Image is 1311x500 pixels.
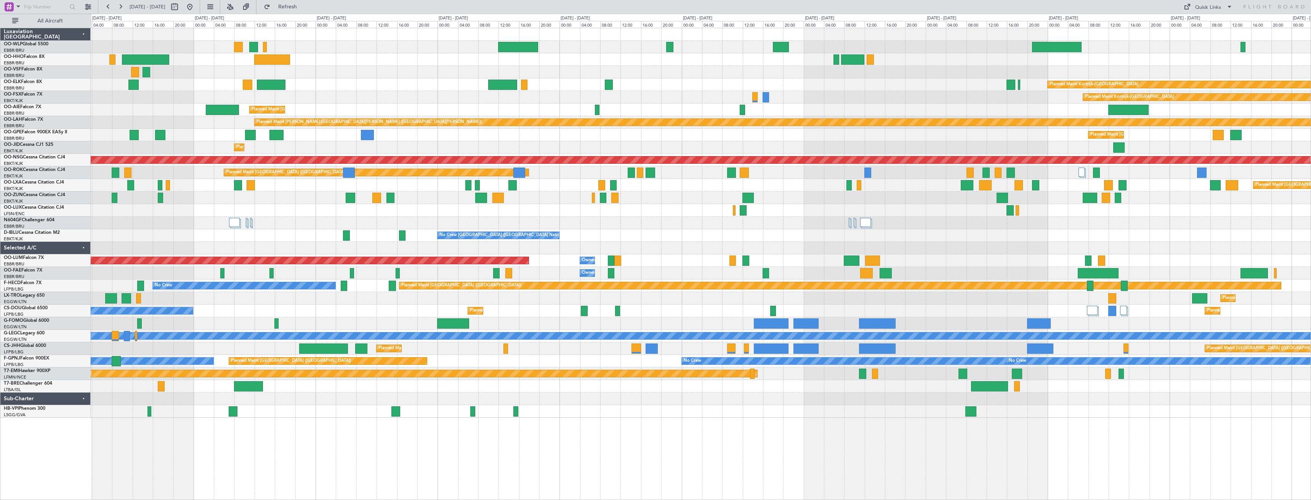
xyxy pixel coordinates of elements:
a: OO-ZUNCessna Citation CJ4 [4,193,65,197]
div: 04:00 [458,21,478,28]
div: Planned Maint Kortrijk-[GEOGRAPHIC_DATA] [1085,91,1174,103]
div: 20:00 [905,21,925,28]
div: Planned Maint Kortrijk-[GEOGRAPHIC_DATA] [236,142,325,153]
div: 20:00 [783,21,803,28]
span: HB-VPI [4,406,19,411]
div: 08:00 [966,21,987,28]
div: Quick Links [1195,4,1221,11]
a: LTBA/ISL [4,387,21,393]
span: CS-DOU [4,306,22,310]
div: Planned Maint Kortrijk-[GEOGRAPHIC_DATA] [1050,79,1138,90]
div: 00:00 [926,21,946,28]
span: N604GF [4,218,22,222]
span: OO-ZUN [4,193,23,197]
span: OO-AIE [4,105,20,109]
div: No Crew [1009,355,1026,367]
div: 12:00 [255,21,275,28]
a: D-IBLUCessna Citation M2 [4,230,60,235]
a: EBBR/BRU [4,136,24,141]
div: 12:00 [620,21,641,28]
a: T7-EMIHawker 900XP [4,369,50,373]
div: 20:00 [173,21,194,28]
a: EBBR/BRU [4,261,24,267]
div: 04:00 [580,21,600,28]
a: EBKT/KJK [4,236,23,242]
a: LX-TROLegacy 650 [4,293,45,298]
a: EBBR/BRU [4,110,24,116]
div: 16:00 [763,21,783,28]
a: OO-ELKFalcon 8X [4,80,42,84]
div: Planned Maint [GEOGRAPHIC_DATA] ([GEOGRAPHIC_DATA]) [231,355,351,367]
div: 04:00 [92,21,112,28]
div: 08:00 [356,21,377,28]
div: No Crew [684,355,701,367]
span: G-LEGC [4,331,20,335]
span: LX-TRO [4,293,20,298]
span: T7-BRE [4,381,19,386]
div: 20:00 [1027,21,1048,28]
a: G-FOMOGlobal 6000 [4,318,49,323]
a: LFPB/LBG [4,362,24,367]
div: Planned Maint [GEOGRAPHIC_DATA] ([GEOGRAPHIC_DATA] National) [1090,129,1228,141]
a: N604GFChallenger 604 [4,218,54,222]
span: D-IBLU [4,230,19,235]
div: 08:00 [478,21,498,28]
span: G-FOMO [4,318,23,323]
div: [DATE] - [DATE] [927,15,956,22]
div: No Crew [155,280,172,291]
div: 08:00 [1210,21,1231,28]
a: F-GPNJFalcon 900EX [4,356,49,361]
a: OO-JIDCessna CJ1 525 [4,142,53,147]
div: Owner Melsbroek Air Base [582,267,634,279]
a: LFPB/LBG [4,349,24,355]
a: OO-WLPGlobal 5500 [4,42,48,46]
a: EBBR/BRU [4,48,24,53]
div: 12:00 [743,21,763,28]
a: EBKT/KJK [4,161,23,166]
div: [DATE] - [DATE] [1049,15,1078,22]
div: [DATE] - [DATE] [195,15,224,22]
div: 16:00 [153,21,173,28]
div: 12:00 [1231,21,1251,28]
div: 08:00 [722,21,742,28]
div: 04:00 [824,21,844,28]
div: 00:00 [804,21,824,28]
div: 16:00 [1251,21,1271,28]
div: [DATE] - [DATE] [92,15,122,22]
div: 12:00 [1109,21,1129,28]
a: EBBR/BRU [4,123,24,129]
button: Refresh [260,1,306,13]
div: [DATE] - [DATE] [439,15,468,22]
a: LFSN/ENC [4,211,25,217]
div: [DATE] - [DATE] [683,15,712,22]
div: Planned Maint [GEOGRAPHIC_DATA] ([GEOGRAPHIC_DATA]) [470,305,590,316]
div: 16:00 [885,21,905,28]
div: 12:00 [498,21,519,28]
a: EBBR/BRU [4,73,24,78]
span: OO-LXA [4,180,22,185]
a: OO-VSFFalcon 8X [4,67,42,72]
span: OO-LAH [4,117,22,122]
a: LFMN/NCE [4,374,26,380]
div: 16:00 [519,21,539,28]
span: OO-HHO [4,54,24,59]
div: Planned Maint Dusseldorf [1223,292,1273,304]
span: OO-LUM [4,256,23,260]
div: 08:00 [234,21,255,28]
a: OO-LUXCessna Citation CJ4 [4,205,64,210]
button: All Aircraft [8,15,83,27]
div: 20:00 [295,21,316,28]
div: Planned Maint [GEOGRAPHIC_DATA] ([GEOGRAPHIC_DATA]) [378,343,498,354]
a: OO-AIEFalcon 7X [4,105,41,109]
span: OO-FAE [4,268,21,273]
a: CS-JHHGlobal 6000 [4,343,46,348]
div: 04:00 [1190,21,1210,28]
div: 04:00 [702,21,722,28]
span: OO-LUX [4,205,22,210]
div: 16:00 [397,21,417,28]
a: OO-HHOFalcon 8X [4,54,45,59]
span: OO-GPE [4,130,22,134]
a: EBBR/BRU [4,224,24,229]
a: EBBR/BRU [4,85,24,91]
div: 00:00 [682,21,702,28]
